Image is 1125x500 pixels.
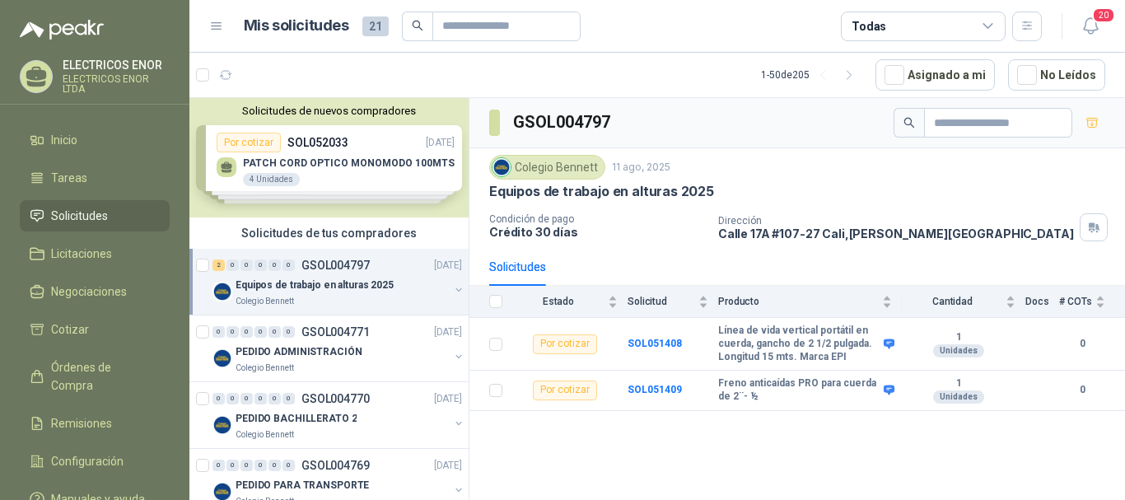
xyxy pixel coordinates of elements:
span: Producto [718,296,879,307]
p: Colegio Bennett [236,428,294,442]
p: GSOL004770 [301,393,370,404]
p: ELECTRICOS ENOR LTDA [63,74,170,94]
span: Cotizar [51,320,89,339]
p: 11 ago, 2025 [612,160,670,175]
span: 21 [362,16,389,36]
p: Dirección [718,215,1074,227]
a: SOL051408 [628,338,682,349]
a: Configuración [20,446,170,477]
div: 0 [254,259,267,271]
a: Licitaciones [20,238,170,269]
button: 20 [1076,12,1105,41]
p: Equipos de trabajo en alturas 2025 [236,278,394,293]
div: 0 [226,326,239,338]
span: search [903,117,915,129]
b: 0 [1059,382,1105,398]
div: 0 [254,460,267,471]
div: 0 [240,259,253,271]
p: Calle 17A #107-27 Cali , [PERSON_NAME][GEOGRAPHIC_DATA] [718,227,1074,241]
b: 1 [902,377,1015,390]
div: Solicitudes de tus compradores [189,217,469,249]
a: Tareas [20,162,170,194]
button: No Leídos [1008,59,1105,91]
div: 0 [240,326,253,338]
div: Colegio Bennett [489,155,605,180]
div: Solicitudes de nuevos compradoresPor cotizarSOL052033[DATE] PATCH CORD OPTICO MONOMODO 100MTS4 Un... [189,98,469,217]
button: Solicitudes de nuevos compradores [196,105,462,117]
p: Colegio Bennett [236,295,294,308]
div: Por cotizar [533,381,597,400]
div: 0 [226,259,239,271]
span: 20 [1092,7,1115,23]
div: 0 [282,326,295,338]
p: Colegio Bennett [236,362,294,375]
th: # COTs [1059,286,1125,318]
span: Solicitud [628,296,695,307]
b: 0 [1059,336,1105,352]
a: Inicio [20,124,170,156]
div: 0 [226,460,239,471]
p: Equipos de trabajo en alturas 2025 [489,183,714,200]
div: Todas [852,17,886,35]
span: Configuración [51,452,124,470]
p: Condición de pago [489,213,705,225]
th: Solicitud [628,286,718,318]
div: 0 [240,393,253,404]
a: 2 0 0 0 0 0 GSOL004797[DATE] Company LogoEquipos de trabajo en alturas 2025Colegio Bennett [212,255,465,308]
span: Órdenes de Compra [51,358,154,395]
span: Licitaciones [51,245,112,263]
img: Company Logo [212,348,232,368]
div: 0 [212,393,225,404]
th: Estado [512,286,628,318]
div: 1 - 50 de 205 [761,62,862,88]
div: 0 [226,393,239,404]
th: Cantidad [902,286,1025,318]
div: 0 [212,460,225,471]
div: 0 [282,259,295,271]
p: PEDIDO BACHILLERATO 2 [236,411,357,427]
img: Company Logo [492,158,511,176]
b: Freno anticaídas PRO para cuerda de 2¨- ½ [718,377,880,403]
a: Negociaciones [20,276,170,307]
p: GSOL004771 [301,326,370,338]
div: 0 [212,326,225,338]
b: Línea de vida vertical portátil en cuerda, gancho de 2 1/2 pulgada. Longitud 15 mts. Marca EPI [718,325,880,363]
th: Producto [718,286,902,318]
p: GSOL004797 [301,259,370,271]
a: 0 0 0 0 0 0 GSOL004770[DATE] Company LogoPEDIDO BACHILLERATO 2Colegio Bennett [212,389,465,442]
span: Solicitudes [51,207,108,225]
th: Docs [1025,286,1059,318]
div: Unidades [933,344,984,357]
img: Company Logo [212,282,232,301]
span: Inicio [51,131,77,149]
a: SOL051409 [628,384,682,395]
a: 0 0 0 0 0 0 GSOL004771[DATE] Company LogoPEDIDO ADMINISTRACIÓNColegio Bennett [212,322,465,375]
div: 0 [268,393,281,404]
button: Asignado a mi [875,59,995,91]
div: 0 [282,460,295,471]
p: [DATE] [434,258,462,273]
p: ELECTRICOS ENOR [63,59,170,71]
a: Cotizar [20,314,170,345]
p: PEDIDO ADMINISTRACIÓN [236,344,362,360]
div: 0 [268,259,281,271]
span: Estado [512,296,605,307]
h3: GSOL004797 [513,110,613,135]
div: 0 [268,326,281,338]
p: [DATE] [434,391,462,407]
div: Solicitudes [489,258,546,276]
span: # COTs [1059,296,1092,307]
p: GSOL004769 [301,460,370,471]
span: search [412,20,423,31]
span: Negociaciones [51,283,127,301]
span: Tareas [51,169,87,187]
p: [DATE] [434,458,462,474]
a: Remisiones [20,408,170,439]
h1: Mis solicitudes [244,14,349,38]
div: 2 [212,259,225,271]
div: Unidades [933,390,984,404]
p: Crédito 30 días [489,225,705,239]
div: 0 [268,460,281,471]
div: 0 [254,393,267,404]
